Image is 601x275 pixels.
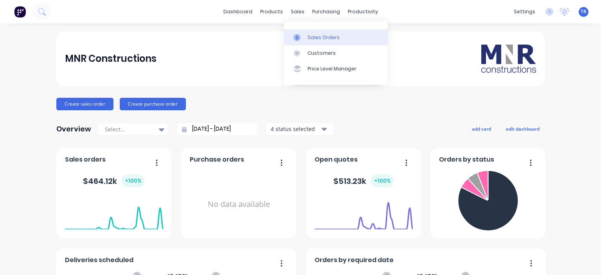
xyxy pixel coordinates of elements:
[315,255,394,265] span: Orders by required date
[344,6,382,18] div: productivity
[439,155,494,164] span: Orders by status
[190,155,244,164] span: Purchase orders
[284,29,388,45] a: Sales Orders
[120,98,186,110] button: Create purchase order
[190,167,288,241] div: No data available
[308,34,340,41] div: Sales Orders
[14,6,26,18] img: Factory
[308,50,336,57] div: Customers
[271,125,320,133] div: 4 status selected
[481,45,536,73] img: MNR Constructions
[65,155,106,164] span: Sales orders
[65,51,157,67] div: MNR Constructions
[266,123,333,135] button: 4 status selected
[284,61,388,77] a: Price Level Manager
[122,174,145,187] div: + 100 %
[315,155,358,164] span: Open quotes
[308,6,344,18] div: purchasing
[287,6,308,18] div: sales
[371,174,394,187] div: + 100 %
[308,65,356,72] div: Price Level Manager
[83,174,145,187] div: $ 464.12k
[220,6,256,18] a: dashboard
[56,98,113,110] button: Create sales order
[467,124,496,134] button: add card
[256,6,287,18] div: products
[333,174,394,187] div: $ 513.23k
[510,6,539,18] div: settings
[581,8,587,15] span: TR
[56,121,91,137] div: Overview
[501,124,545,134] button: edit dashboard
[284,45,388,61] a: Customers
